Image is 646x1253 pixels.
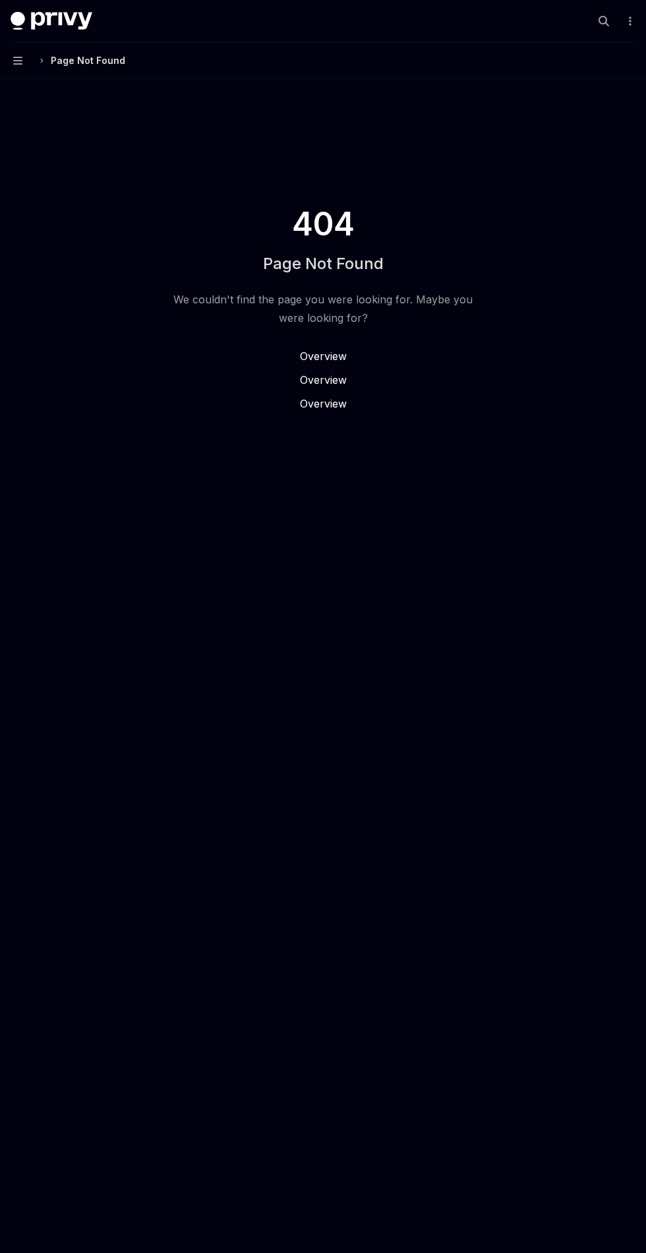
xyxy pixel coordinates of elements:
[263,253,384,274] h1: Page Not Found
[622,12,635,30] button: More actions
[300,350,347,363] span: Overview
[11,12,92,30] img: dark logo
[167,290,479,327] div: We couldn't find the page you were looking for. Maybe you were looking for?
[167,396,479,412] a: Overview
[289,206,357,243] span: 404
[300,373,347,386] span: Overview
[167,348,479,364] a: Overview
[300,397,347,410] span: Overview
[167,372,479,388] a: Overview
[51,53,125,69] div: Page Not Found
